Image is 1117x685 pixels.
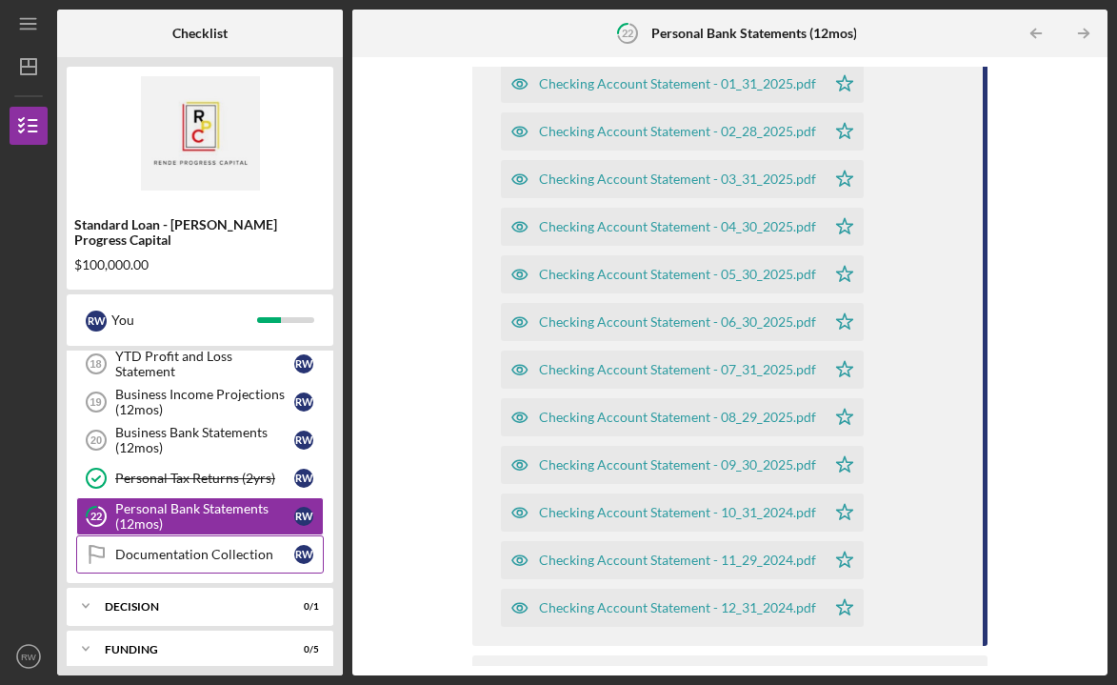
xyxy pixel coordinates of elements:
[90,511,102,523] tspan: 22
[294,507,313,526] div: R W
[90,434,102,446] tspan: 20
[115,387,294,417] div: Business Income Projections (12mos)
[501,589,864,627] button: Checking Account Statement - 12_31_2024.pdf
[294,469,313,488] div: R W
[501,494,864,532] button: Checking Account Statement - 10_31_2024.pdf
[285,644,319,655] div: 0 / 5
[539,553,816,568] div: Checking Account Statement - 11_29_2024.pdf
[539,362,816,377] div: Checking Account Statement - 07_31_2025.pdf
[74,217,326,248] div: Standard Loan - [PERSON_NAME] Progress Capital
[539,219,816,234] div: Checking Account Statement - 04_30_2025.pdf
[115,501,294,532] div: Personal Bank Statements (12mos)
[76,497,324,535] a: 22Personal Bank Statements (12mos)RW
[115,547,294,562] div: Documentation Collection
[501,255,864,293] button: Checking Account Statement - 05_30_2025.pdf
[76,535,324,574] a: Documentation CollectionRW
[501,446,864,484] button: Checking Account Statement - 09_30_2025.pdf
[115,471,294,486] div: Personal Tax Returns (2yrs)
[76,421,324,459] a: 20Business Bank Statements (12mos)RW
[294,431,313,450] div: R W
[501,398,864,436] button: Checking Account Statement - 08_29_2025.pdf
[105,601,271,613] div: Decision
[74,257,326,272] div: $100,000.00
[501,112,864,151] button: Checking Account Statement - 02_28_2025.pdf
[539,410,816,425] div: Checking Account Statement - 08_29_2025.pdf
[539,124,816,139] div: Checking Account Statement - 02_28_2025.pdf
[539,600,816,615] div: Checking Account Statement - 12_31_2024.pdf
[105,644,271,655] div: Funding
[501,351,864,389] button: Checking Account Statement - 07_31_2025.pdf
[622,27,633,39] tspan: 22
[76,345,324,383] a: 18YTD Profit and Loss StatementRW
[501,65,864,103] button: Checking Account Statement - 01_31_2025.pdf
[539,457,816,473] div: Checking Account Statement - 09_30_2025.pdf
[90,396,101,408] tspan: 19
[21,652,37,662] text: RW
[111,304,257,336] div: You
[285,601,319,613] div: 0 / 1
[501,160,864,198] button: Checking Account Statement - 03_31_2025.pdf
[539,314,816,330] div: Checking Account Statement - 06_30_2025.pdf
[294,545,313,564] div: R W
[172,26,228,41] b: Checklist
[67,76,333,191] img: Product logo
[539,76,816,91] div: Checking Account Statement - 01_31_2025.pdf
[115,349,294,379] div: YTD Profit and Loss Statement
[86,311,107,332] div: R W
[10,637,48,675] button: RW
[539,505,816,520] div: Checking Account Statement - 10_31_2024.pdf
[501,303,864,341] button: Checking Account Statement - 06_30_2025.pdf
[539,171,816,187] div: Checking Account Statement - 03_31_2025.pdf
[76,459,324,497] a: Personal Tax Returns (2yrs)RW
[294,354,313,373] div: R W
[115,425,294,455] div: Business Bank Statements (12mos)
[539,267,816,282] div: Checking Account Statement - 05_30_2025.pdf
[90,358,101,370] tspan: 18
[294,393,313,412] div: R W
[501,208,864,246] button: Checking Account Statement - 04_30_2025.pdf
[501,541,864,579] button: Checking Account Statement - 11_29_2024.pdf
[76,383,324,421] a: 19Business Income Projections (12mos)RW
[651,26,857,41] b: Personal Bank Statements (12mos)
